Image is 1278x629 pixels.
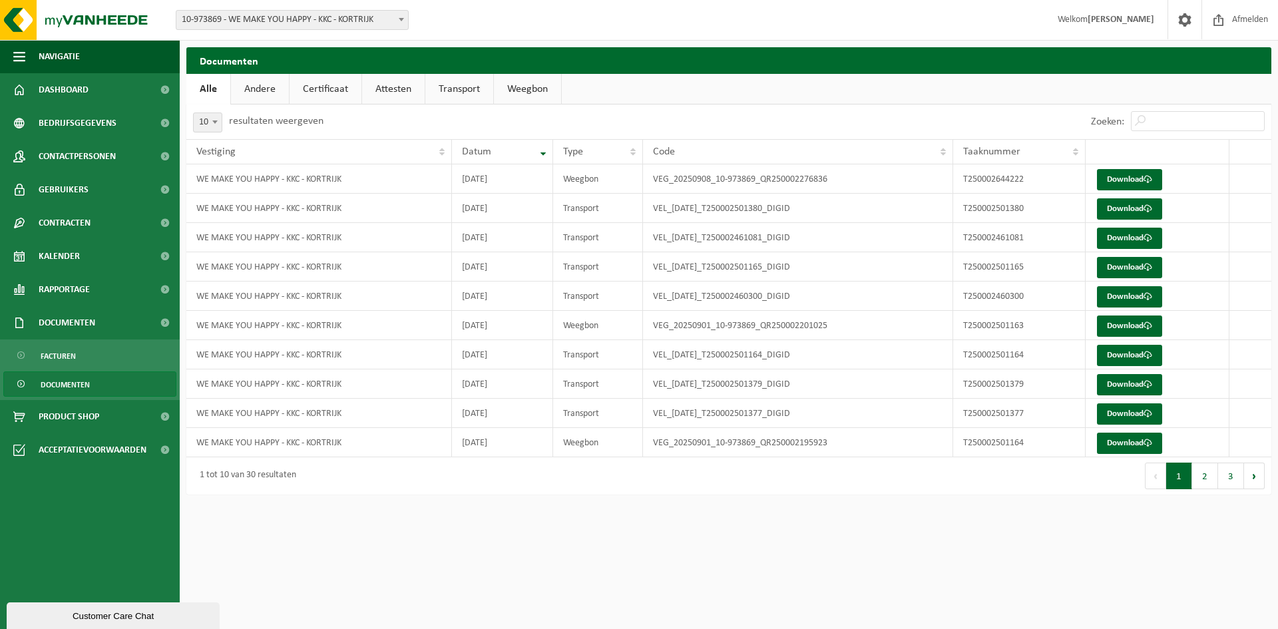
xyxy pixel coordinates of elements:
a: Download [1097,374,1162,395]
a: Attesten [362,74,425,105]
td: Weegbon [553,311,643,340]
td: WE MAKE YOU HAPPY - KKC - KORTRIJK [186,223,452,252]
td: VEL_[DATE]_T250002460300_DIGID [643,282,954,311]
td: [DATE] [452,223,553,252]
a: Facturen [3,343,176,368]
td: [DATE] [452,252,553,282]
td: Weegbon [553,428,643,457]
label: resultaten weergeven [229,116,323,126]
td: WE MAKE YOU HAPPY - KKC - KORTRIJK [186,252,452,282]
td: T250002501164 [953,340,1086,369]
td: T250002644222 [953,164,1086,194]
a: Download [1097,286,1162,308]
button: Next [1244,463,1265,489]
iframe: chat widget [7,600,222,629]
a: Transport [425,74,493,105]
a: Download [1097,433,1162,454]
span: Bedrijfsgegevens [39,106,116,140]
td: T250002501163 [953,311,1086,340]
button: 1 [1166,463,1192,489]
td: Transport [553,282,643,311]
td: [DATE] [452,399,553,428]
a: Download [1097,169,1162,190]
td: VEL_[DATE]_T250002461081_DIGID [643,223,954,252]
span: Vestiging [196,146,236,157]
span: Contactpersonen [39,140,116,173]
span: Facturen [41,343,76,369]
span: Navigatie [39,40,80,73]
td: Transport [553,369,643,399]
span: Rapportage [39,273,90,306]
label: Zoeken: [1091,116,1124,127]
td: T250002461081 [953,223,1086,252]
td: WE MAKE YOU HAPPY - KKC - KORTRIJK [186,311,452,340]
td: VEL_[DATE]_T250002501377_DIGID [643,399,954,428]
span: Documenten [39,306,95,339]
td: WE MAKE YOU HAPPY - KKC - KORTRIJK [186,428,452,457]
div: 1 tot 10 van 30 resultaten [193,464,296,488]
td: WE MAKE YOU HAPPY - KKC - KORTRIJK [186,399,452,428]
td: T250002501377 [953,399,1086,428]
td: VEL_[DATE]_T250002501164_DIGID [643,340,954,369]
td: Transport [553,252,643,282]
td: WE MAKE YOU HAPPY - KKC - KORTRIJK [186,282,452,311]
a: Download [1097,228,1162,249]
td: T250002501165 [953,252,1086,282]
span: Dashboard [39,73,89,106]
span: Documenten [41,372,90,397]
span: Code [653,146,675,157]
span: Product Shop [39,400,99,433]
td: WE MAKE YOU HAPPY - KKC - KORTRIJK [186,164,452,194]
a: Documenten [3,371,176,397]
td: WE MAKE YOU HAPPY - KKC - KORTRIJK [186,340,452,369]
td: T250002501164 [953,428,1086,457]
strong: [PERSON_NAME] [1088,15,1154,25]
a: Download [1097,257,1162,278]
td: T250002460300 [953,282,1086,311]
td: VEL_[DATE]_T250002501380_DIGID [643,194,954,223]
a: Download [1097,345,1162,366]
td: [DATE] [452,194,553,223]
td: T250002501379 [953,369,1086,399]
span: Contracten [39,206,91,240]
td: VEG_20250901_10-973869_QR250002201025 [643,311,954,340]
td: [DATE] [452,164,553,194]
h2: Documenten [186,47,1271,73]
span: Acceptatievoorwaarden [39,433,146,467]
td: [DATE] [452,340,553,369]
span: 10-973869 - WE MAKE YOU HAPPY - KKC - KORTRIJK [176,11,408,29]
td: Transport [553,194,643,223]
td: Transport [553,340,643,369]
td: VEG_20250908_10-973869_QR250002276836 [643,164,954,194]
span: Kalender [39,240,80,273]
span: Datum [462,146,491,157]
span: Type [563,146,583,157]
a: Download [1097,315,1162,337]
td: WE MAKE YOU HAPPY - KKC - KORTRIJK [186,369,452,399]
td: [DATE] [452,282,553,311]
span: 10 [193,112,222,132]
td: WE MAKE YOU HAPPY - KKC - KORTRIJK [186,194,452,223]
button: 3 [1218,463,1244,489]
td: T250002501380 [953,194,1086,223]
td: [DATE] [452,369,553,399]
a: Weegbon [494,74,561,105]
button: 2 [1192,463,1218,489]
button: Previous [1145,463,1166,489]
td: [DATE] [452,311,553,340]
td: VEL_[DATE]_T250002501165_DIGID [643,252,954,282]
td: [DATE] [452,428,553,457]
span: Taaknummer [963,146,1020,157]
td: Transport [553,399,643,428]
a: Alle [186,74,230,105]
td: VEL_[DATE]_T250002501379_DIGID [643,369,954,399]
a: Download [1097,403,1162,425]
td: Weegbon [553,164,643,194]
td: VEG_20250901_10-973869_QR250002195923 [643,428,954,457]
span: Gebruikers [39,173,89,206]
a: Certificaat [290,74,361,105]
a: Download [1097,198,1162,220]
a: Andere [231,74,289,105]
span: 10-973869 - WE MAKE YOU HAPPY - KKC - KORTRIJK [176,10,409,30]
